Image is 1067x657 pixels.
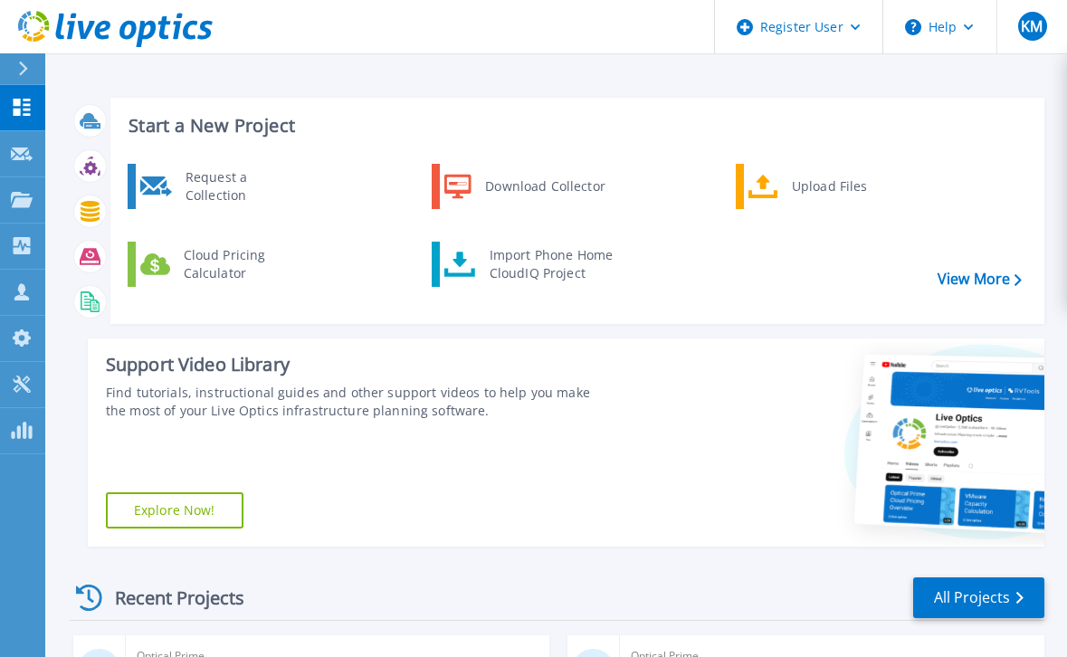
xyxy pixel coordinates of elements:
a: Explore Now! [106,492,243,528]
a: Request a Collection [128,164,313,209]
div: Download Collector [476,168,613,205]
div: Import Phone Home CloudIQ Project [481,246,622,282]
div: Cloud Pricing Calculator [175,246,309,282]
div: Request a Collection [176,168,309,205]
div: Support Video Library [106,353,602,376]
div: Upload Files [783,168,917,205]
span: KM [1021,19,1043,33]
h3: Start a New Project [129,116,1021,136]
a: Upload Files [736,164,921,209]
a: View More [938,271,1022,288]
a: Cloud Pricing Calculator [128,242,313,287]
div: Find tutorials, instructional guides and other support videos to help you make the most of your L... [106,384,602,420]
a: All Projects [913,577,1044,618]
a: Download Collector [432,164,617,209]
div: Recent Projects [70,576,269,620]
